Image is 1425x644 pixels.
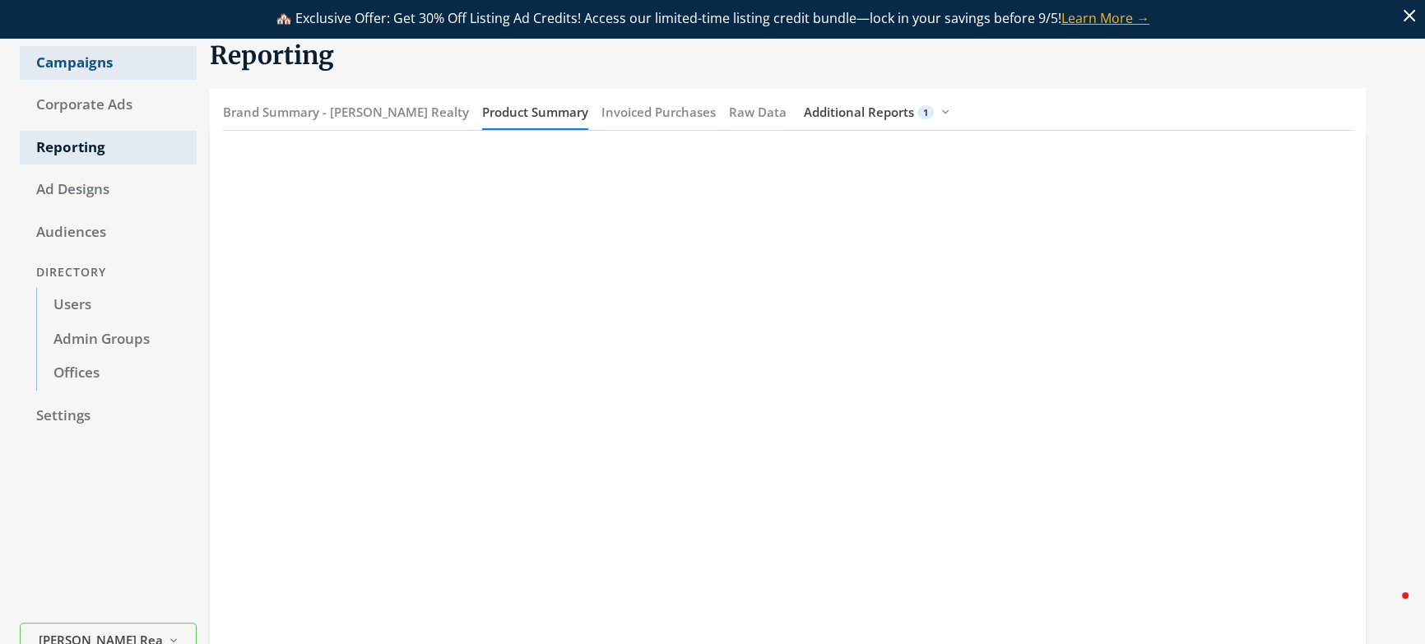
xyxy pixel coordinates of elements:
button: Invoiced Purchases [601,95,716,130]
a: Reporting [20,131,197,165]
a: Ad Designs [20,173,197,207]
a: Corporate Ads [20,88,197,123]
button: Product Summary [482,95,588,130]
button: Raw Data [729,95,787,130]
div: Directory [20,257,197,288]
iframe: Intercom live chat [1369,588,1409,628]
a: Admin Groups [36,322,197,357]
a: Users [36,288,197,322]
button: Additional Reports1 [793,97,961,127]
a: Campaigns [20,46,197,81]
h1: Reporting [210,39,1366,72]
a: Settings [20,399,197,433]
a: Audiences [20,215,197,250]
a: Offices [36,356,197,391]
span: Additional Reports [804,104,914,120]
span: 1 [917,105,934,119]
button: Brand Summary - [PERSON_NAME] Realty [223,95,469,130]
